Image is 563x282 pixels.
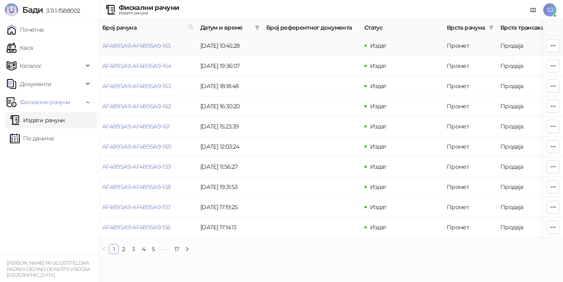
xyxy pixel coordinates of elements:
[487,21,495,34] span: filter
[139,245,148,254] a: 4
[158,244,171,254] span: •••
[102,183,171,191] a: AF4B95A9-AF4B95A9-158
[443,217,497,238] td: Промет
[99,137,197,157] td: AF4B95A9-AF4B95A9-160
[20,76,51,92] span: Документи
[129,244,138,254] li: 3
[443,96,497,117] td: Промет
[99,177,197,197] td: AF4B95A9-AF4B95A9-158
[370,103,387,110] span: Издат
[102,103,171,110] a: AF4B95A9-AF4B95A9-162
[119,245,128,254] a: 2
[370,123,387,130] span: Издат
[99,117,197,137] td: AF4B95A9-AF4B95A9-161
[443,117,497,137] td: Промет
[5,3,18,16] img: Logo
[200,23,251,32] span: Датум и време
[102,163,171,170] a: AF4B95A9-AF4B95A9-159
[253,21,261,34] span: filter
[102,82,171,90] a: AF4B95A9-AF4B95A9-163
[263,20,361,36] th: Број референтног документа
[101,247,106,252] span: left
[119,11,179,15] div: Издати рачуни
[119,5,179,11] div: Фискални рачуни
[197,157,263,177] td: [DATE] 11:56:27
[443,177,497,197] td: Промет
[171,244,182,254] li: 17
[443,76,497,96] td: Промет
[182,244,192,254] li: Следећа страна
[149,245,158,254] a: 5
[370,224,387,231] span: Издат
[7,40,33,56] a: Каса
[447,23,486,32] span: Врста рачуна
[182,244,192,254] button: right
[109,244,119,254] li: 1
[20,58,42,74] span: Каталог
[7,21,44,38] a: Почетна
[370,163,387,170] span: Издат
[7,260,90,278] small: [PERSON_NAME] PR UGOSTITELJSKA RADNJA DEDINO OGNJIŠTE VISOČKA [GEOGRAPHIC_DATA]
[99,197,197,217] td: AF4B95A9-AF4B95A9-157
[197,76,263,96] td: [DATE] 18:18:48
[370,42,387,49] span: Издат
[197,137,263,157] td: [DATE] 12:03:24
[197,96,263,117] td: [DATE] 16:30:20
[370,203,387,211] span: Издат
[185,247,190,252] span: right
[99,96,197,117] td: AF4B95A9-AF4B95A9-162
[109,245,118,254] a: 1
[99,36,197,56] td: AF4B95A9-AF4B95A9-165
[443,197,497,217] td: Промет
[370,143,387,150] span: Издат
[43,7,80,14] span: 3.11.1-f588002
[361,20,443,36] th: Статус
[197,177,263,197] td: [DATE] 19:31:53
[443,137,497,157] td: Промет
[543,3,556,16] span: SJ
[197,56,263,76] td: [DATE] 19:36:07
[99,76,197,96] td: AF4B95A9-AF4B95A9-163
[370,183,387,191] span: Издат
[102,123,170,130] a: AF4B95A9-AF4B95A9-161
[102,62,171,70] a: AF4B95A9-AF4B95A9-164
[99,244,109,254] li: Претходна страна
[158,244,171,254] li: Следећих 5 Страна
[255,25,260,30] span: filter
[370,62,387,70] span: Издат
[102,224,171,231] a: AF4B95A9-AF4B95A9-156
[102,203,171,211] a: AF4B95A9-AF4B95A9-157
[102,42,171,49] a: AF4B95A9-AF4B95A9-165
[172,245,182,254] a: 17
[99,157,197,177] td: AF4B95A9-AF4B95A9-159
[443,36,497,56] td: Промет
[102,143,171,150] a: AF4B95A9-AF4B95A9-160
[10,130,54,147] a: По данима
[197,197,263,217] td: [DATE] 17:19:25
[370,82,387,90] span: Издат
[99,20,197,36] th: Број рачуна
[99,244,109,254] button: left
[489,25,494,30] span: filter
[22,5,43,15] span: Бади
[500,23,556,32] span: Врста трансакције
[129,245,138,254] a: 3
[443,20,497,36] th: Врста рачуна
[197,117,263,137] td: [DATE] 15:23:39
[443,157,497,177] td: Промет
[102,23,185,32] span: Број рачуна
[20,94,70,110] span: Фискални рачуни
[119,244,129,254] li: 2
[99,217,197,238] td: AF4B95A9-AF4B95A9-156
[148,244,158,254] li: 5
[138,244,148,254] li: 4
[527,3,540,16] a: Документација
[197,217,263,238] td: [DATE] 17:14:13
[10,112,65,128] a: Издати рачуни
[99,56,197,76] td: AF4B95A9-AF4B95A9-164
[197,36,263,56] td: [DATE] 10:45:28
[443,56,497,76] td: Промет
